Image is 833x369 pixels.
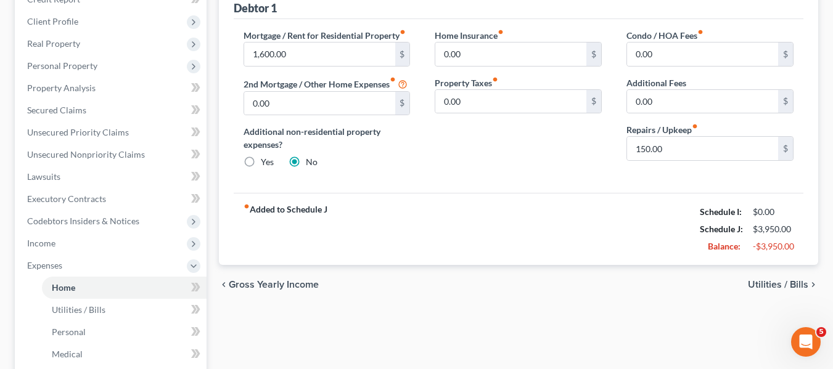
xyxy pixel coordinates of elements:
[27,16,78,26] span: Client Profile
[586,90,601,113] div: $
[244,29,406,42] label: Mortgage / Rent for Residential Property
[753,223,794,235] div: $3,950.00
[27,216,139,226] span: Codebtors Insiders & Notices
[17,99,207,121] a: Secured Claims
[435,76,498,89] label: Property Taxes
[17,144,207,166] a: Unsecured Nonpriority Claims
[52,326,86,337] span: Personal
[748,280,808,290] span: Utilities / Bills
[42,299,207,321] a: Utilities / Bills
[17,188,207,210] a: Executory Contracts
[400,29,406,35] i: fiber_manual_record
[816,327,826,337] span: 5
[692,123,698,129] i: fiber_manual_record
[697,29,704,35] i: fiber_manual_record
[778,137,793,160] div: $
[17,77,207,99] a: Property Analysis
[244,92,395,115] input: --
[52,349,83,359] span: Medical
[700,224,743,234] strong: Schedule J:
[778,43,793,66] div: $
[244,43,395,66] input: --
[306,156,318,168] label: No
[244,203,250,209] i: fiber_manual_record
[627,137,778,160] input: --
[219,280,229,290] i: chevron_left
[27,193,106,204] span: Executory Contracts
[27,260,62,270] span: Expenses
[17,166,207,188] a: Lawsuits
[700,206,742,217] strong: Schedule I:
[52,282,75,293] span: Home
[219,280,319,290] button: chevron_left Gross Yearly Income
[244,125,411,151] label: Additional non-residential property expenses?
[395,92,410,115] div: $
[395,43,410,66] div: $
[17,121,207,144] a: Unsecured Priority Claims
[27,105,86,115] span: Secured Claims
[435,90,586,113] input: --
[435,29,504,42] label: Home Insurance
[627,43,778,66] input: --
[390,76,396,83] i: fiber_manual_record
[42,321,207,343] a: Personal
[27,149,145,160] span: Unsecured Nonpriority Claims
[808,280,818,290] i: chevron_right
[229,280,319,290] span: Gross Yearly Income
[42,277,207,299] a: Home
[261,156,274,168] label: Yes
[498,29,504,35] i: fiber_manual_record
[791,327,821,357] iframe: Intercom live chat
[753,206,794,218] div: $0.00
[244,203,327,255] strong: Added to Schedule J
[27,171,60,182] span: Lawsuits
[753,240,794,253] div: -$3,950.00
[435,43,586,66] input: --
[626,123,698,136] label: Repairs / Upkeep
[492,76,498,83] i: fiber_manual_record
[234,1,277,15] div: Debtor 1
[27,127,129,137] span: Unsecured Priority Claims
[27,238,55,248] span: Income
[27,83,96,93] span: Property Analysis
[778,90,793,113] div: $
[626,76,686,89] label: Additional Fees
[627,90,778,113] input: --
[748,280,818,290] button: Utilities / Bills chevron_right
[42,343,207,365] a: Medical
[708,241,741,251] strong: Balance:
[27,60,97,71] span: Personal Property
[586,43,601,66] div: $
[626,29,704,42] label: Condo / HOA Fees
[27,38,80,49] span: Real Property
[52,304,105,315] span: Utilities / Bills
[244,76,408,91] label: 2nd Mortgage / Other Home Expenses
